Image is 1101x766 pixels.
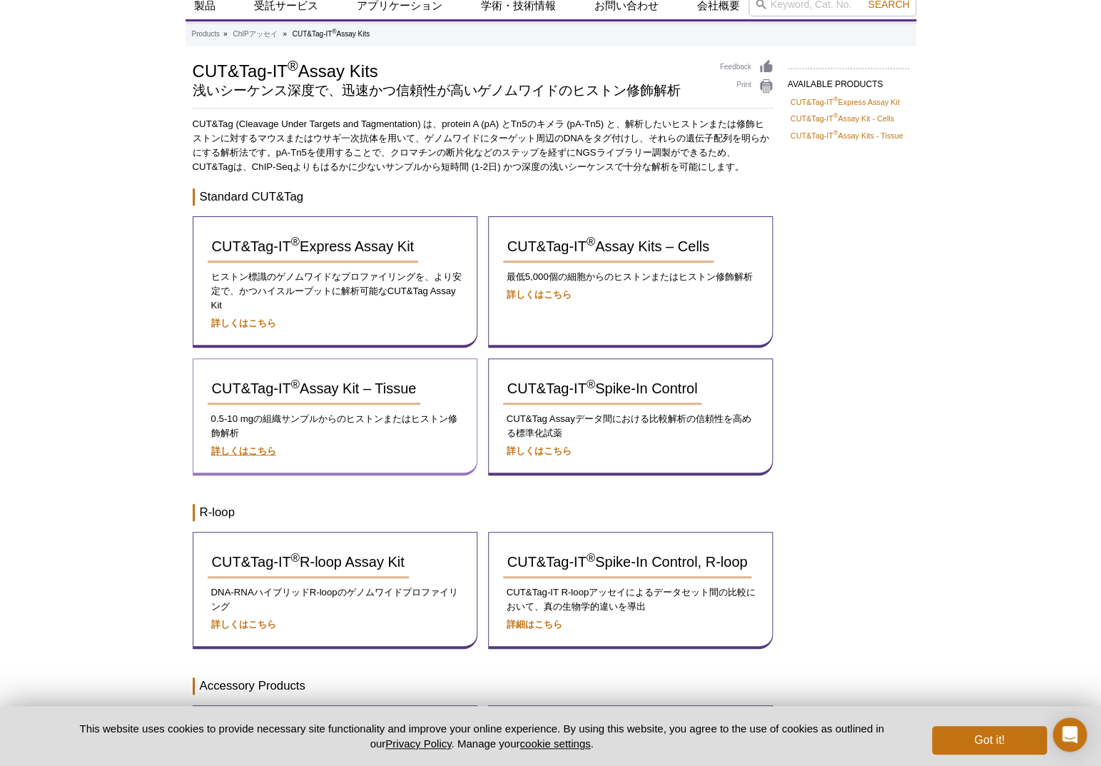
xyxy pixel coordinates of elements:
sup: ® [833,113,838,120]
a: CUT&Tag-IT®R-loop Assay Kit [208,547,409,578]
sup: ® [833,96,838,103]
sup: ® [291,551,300,565]
h3: Accessory Products [193,677,773,695]
sup: ® [587,236,595,249]
p: 0.5-10 mgの組織サンプルからのヒストンまたはヒストン修飾解析 [208,412,462,440]
sup: ® [288,58,298,74]
div: Open Intercom Messenger [1052,717,1087,752]
a: CUT&Tag-IT®Spike-In Control [503,373,702,405]
a: 詳しくはこちら [507,289,572,300]
a: 詳しくはこちら [211,318,276,328]
h2: AVAILABLE PRODUCTS [788,68,909,94]
a: Feedback [720,59,773,75]
p: CUT&Tag-IT R-loopアッセイによるデータセット間の比較において、真の生物学的違いを導出 [503,585,758,614]
a: CUT&Tag-IT®Spike-In Control, R-loop [503,547,752,578]
a: Products [192,28,220,41]
sup: ® [587,378,595,391]
p: DNA-RNAハイブリッドR-loopのゲノムワイドプロファイリング [208,585,462,614]
sup: ® [291,378,300,391]
sup: ® [833,129,838,136]
p: ヒストン標識のゲノムワイドなプロファイリングを、より安定で、かつハイスループットに解析可能なCUT&Tag Assay Kit [208,270,462,313]
a: CUT&Tag-IT®Assay Kits – Cells [503,231,714,263]
a: Print [720,79,773,94]
span: CUT&Tag-IT R-loop Assay Kit [212,554,405,570]
li: CUT&Tag-IT Assay Kits [293,30,370,38]
a: CUT&Tag-IT®Assay Kit – Tissue [208,373,421,405]
a: ChIPアッセイ [233,28,277,41]
h3: Standard CUT&Tag [193,188,773,206]
a: CUT&Tag-IT®Assay Kits - Tissue [791,129,903,142]
a: 詳しくはこちら [507,445,572,456]
span: CUT&Tag-IT Assay Kit – Tissue [212,381,417,396]
h3: R-loop [193,504,773,521]
a: Privacy Policy [385,737,451,750]
a: 詳しくはこちら [211,445,276,456]
p: 最低5,000個の細胞からのヒストンまたはヒストン修飾解析 [503,270,758,284]
span: CUT&Tag-IT Spike-In Control [507,381,698,396]
sup: ® [587,551,595,565]
h2: 浅いシーケンス深度で、迅速かつ信頼性が高いゲノムワイドのヒストン修飾解析 [193,84,706,97]
a: CUT&Tag-IT®Express Assay Kit [791,96,900,109]
h1: CUT&Tag-IT Assay Kits [193,59,706,81]
button: cookie settings [519,737,590,750]
span: CUT&Tag-IT Express Assay Kit [212,238,414,254]
p: CUT&Tag Assayデータ間における比較解析の信頼性を高める標準化試薬 [503,412,758,440]
li: » [223,30,228,38]
a: CUT&Tag-IT®Express Assay Kit [208,231,418,263]
span: CUT&Tag-IT Assay Kits – Cells [507,238,709,254]
p: This website uses cookies to provide necessary site functionality and improve your online experie... [55,721,909,751]
li: » [283,30,287,38]
a: 詳細はこちら [507,619,562,630]
sup: ® [332,28,336,35]
a: 詳しくはこちら [211,619,276,630]
a: CUT&Tag-IT®Assay Kit - Cells [791,112,894,125]
sup: ® [291,236,300,249]
span: CUT&Tag-IT Spike-In Control, R-loop [507,554,748,570]
button: Got it! [932,726,1046,755]
p: CUT&Tag (Cleavage Under Targets and Tagmentation) は、protein A (pA) とTn5のキメラ (pA-Tn5) と、解析したいヒストンま... [193,117,773,174]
